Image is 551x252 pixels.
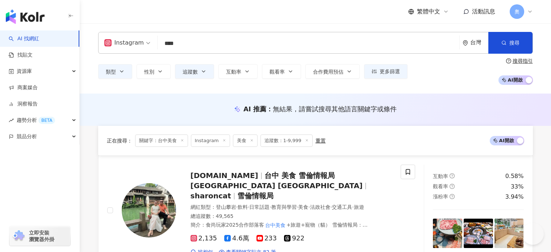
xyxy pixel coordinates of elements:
img: logo [6,9,45,24]
button: 合作費用預估 [305,64,360,79]
span: 漲粉率 [433,194,448,199]
span: 追蹤數 [183,69,198,75]
span: 活動訊息 [472,8,495,15]
span: 飲料 [238,204,248,210]
span: 交通工具 [332,204,352,210]
div: 3.94% [505,193,524,201]
div: 33% [511,183,524,191]
span: question-circle [450,184,455,189]
span: 食尚玩家2025合作部落客 [206,222,264,228]
mark: 台中美食 [264,221,287,229]
button: 搜尋 [488,32,533,54]
span: question-circle [450,173,455,178]
div: 總追蹤數 ： 49,565 [191,213,392,220]
span: [DOMAIN_NAME] [191,171,258,180]
span: 互動率 [433,173,448,179]
div: 台灣 [470,40,488,46]
div: AI 推薦 ： [243,104,397,113]
span: 教育與學習 [271,204,297,210]
span: 台中 美食 雪倫情報局 [GEOGRAPHIC_DATA] [GEOGRAPHIC_DATA] [191,171,363,190]
span: 繁體中文 [417,8,440,16]
button: 追蹤數 [175,64,214,79]
span: 美食 [298,204,308,210]
span: 登山攀岩 [216,204,236,210]
span: 無結果，請嘗試搜尋其他語言關鍵字或條件 [273,105,397,113]
div: 重置 [316,138,326,144]
span: 互動率 [226,69,241,75]
span: 更多篩選 [380,69,400,74]
span: 233 [256,235,277,242]
div: 網紅類型 ： [191,204,392,211]
span: 雪倫情報局 [237,191,274,200]
button: 性別 [137,64,171,79]
span: question-circle [506,58,511,63]
span: 美食 [233,135,258,147]
span: 奧 [514,8,519,16]
span: 觀看率 [433,183,448,189]
span: 觀看率 [270,69,285,75]
div: 搜尋指引 [513,58,533,64]
div: BETA [38,117,55,124]
a: searchAI 找網紅 [9,35,39,42]
iframe: Help Scout Beacon - Open [522,223,544,245]
span: 性別 [144,69,154,75]
span: rise [9,118,14,123]
button: 更多篩選 [364,64,408,79]
span: 旅遊 [354,204,364,210]
span: environment [463,40,468,46]
img: post-image [464,219,493,248]
span: 4.6萬 [224,235,249,242]
span: 類型 [106,69,116,75]
span: 法政社會 [310,204,330,210]
span: Instagram [191,135,230,147]
span: question-circle [450,194,455,199]
span: 追蹤數：1-9,999 [260,135,313,147]
a: 洞察報告 [9,100,38,108]
span: · [308,204,310,210]
button: 類型 [98,64,132,79]
span: · [270,204,271,210]
span: · [352,204,354,210]
div: 0.58% [505,172,524,180]
span: sharoncat [191,191,231,200]
button: 觀看率 [262,64,301,79]
span: 簡介 ： [191,221,368,235]
span: 2,135 [191,235,217,242]
span: · [236,204,238,210]
span: 立即安裝 瀏覽器外掛 [29,230,54,243]
a: 商案媒合 [9,84,38,91]
span: 合作費用預估 [313,69,343,75]
span: · [248,204,249,210]
img: chrome extension [12,230,26,242]
img: post-image [494,219,524,248]
a: chrome extension立即安裝 瀏覽器外掛 [9,226,70,246]
img: KOL Avatar [122,183,176,237]
span: 關鍵字：台中美食 [135,135,188,147]
span: · [330,204,332,210]
button: 互動率 [218,64,258,79]
span: 正在搜尋 ： [107,138,132,144]
img: post-image [433,219,462,248]
span: 競品分析 [17,128,37,145]
a: 找貼文 [9,51,33,59]
span: 搜尋 [509,40,519,46]
span: 趨勢分析 [17,112,55,128]
span: 日常話題 [249,204,270,210]
span: 922 [284,235,304,242]
span: 資源庫 [17,63,32,79]
span: · [297,204,298,210]
div: Instagram [104,37,144,49]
